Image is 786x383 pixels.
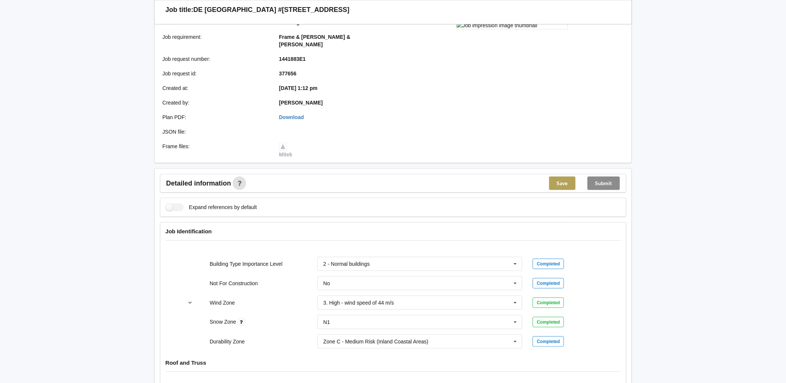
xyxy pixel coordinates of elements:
[456,21,568,29] img: Job impression image thumbnail
[157,113,274,121] div: Plan PDF :
[166,180,231,187] span: Detailed information
[157,70,274,77] div: Job request id :
[533,298,564,308] div: Completed
[194,6,350,14] h3: DE [GEOGRAPHIC_DATA] #[STREET_ADDRESS]
[166,359,621,366] h4: Roof and Truss
[157,84,274,92] div: Created at :
[323,339,429,344] div: Zone C - Medium Risk (Inland Coastal Areas)
[279,56,306,62] b: 1441883E1
[279,143,292,158] a: Mitek
[210,300,235,306] label: Wind Zone
[279,85,317,91] b: [DATE] 1:12 pm
[533,317,564,327] div: Completed
[549,177,576,190] button: Save
[279,71,297,77] b: 377656
[157,55,274,63] div: Job request number :
[210,280,258,286] label: Not For Construction
[533,259,564,269] div: Completed
[279,114,304,120] a: Download
[157,143,274,158] div: Frame files :
[157,99,274,106] div: Created by :
[166,6,194,14] h3: Job title:
[323,300,394,305] div: 3. High - wind speed of 44 m/s
[323,261,370,267] div: 2 - Normal buildings
[210,319,238,325] label: Snow Zone
[157,128,274,136] div: JSON file :
[166,203,257,211] label: Expand references by default
[279,34,350,47] b: Frame & [PERSON_NAME] & [PERSON_NAME]
[166,228,621,235] h4: Job Identification
[183,296,197,309] button: reference-toggle
[157,33,274,48] div: Job requirement :
[323,281,330,286] div: No
[210,261,282,267] label: Building Type Importance Level
[279,100,323,106] b: [PERSON_NAME]
[210,339,245,345] label: Durability Zone
[533,336,564,347] div: Completed
[323,320,330,325] div: N1
[533,278,564,289] div: Completed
